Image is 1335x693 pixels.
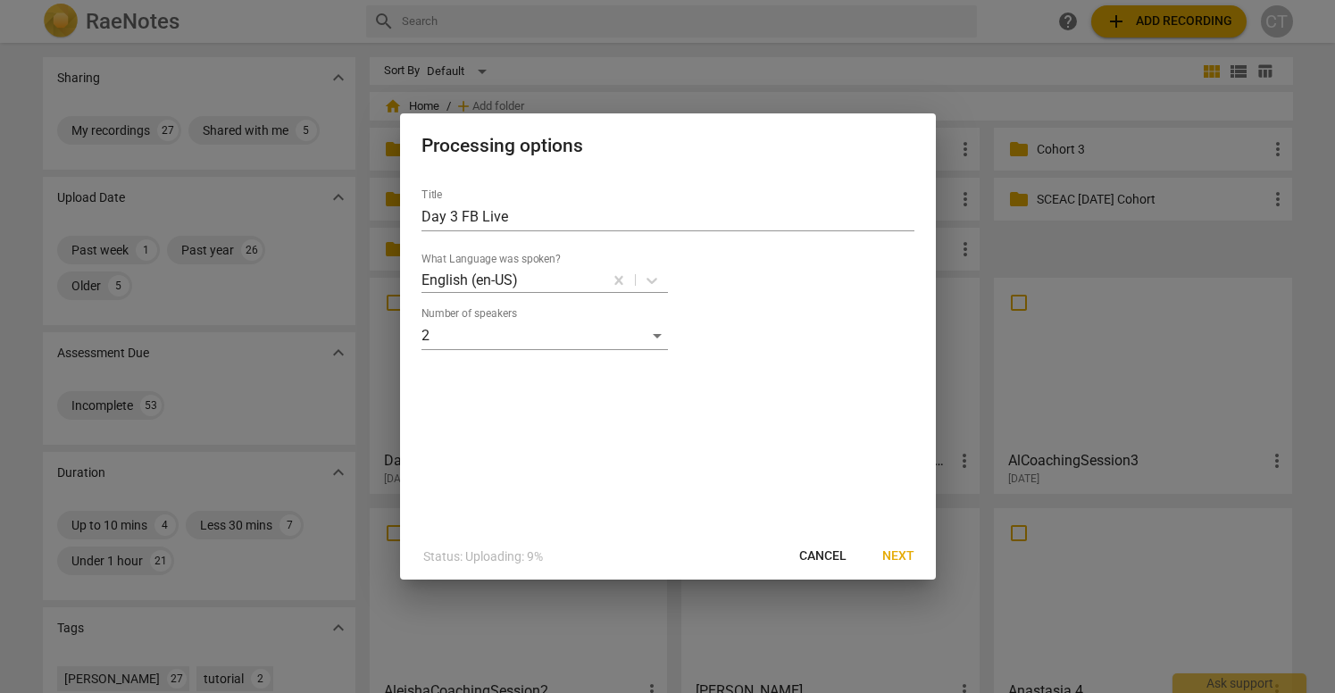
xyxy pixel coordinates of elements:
[421,190,442,201] label: Title
[421,255,561,265] label: What Language was spoken?
[421,321,668,350] div: 2
[868,540,929,572] button: Next
[421,270,518,290] p: English (en-US)
[799,547,847,565] span: Cancel
[882,547,914,565] span: Next
[421,309,517,320] label: Number of speakers
[421,135,914,157] h2: Processing options
[785,540,861,572] button: Cancel
[423,547,543,566] p: Status: Uploading: 9%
